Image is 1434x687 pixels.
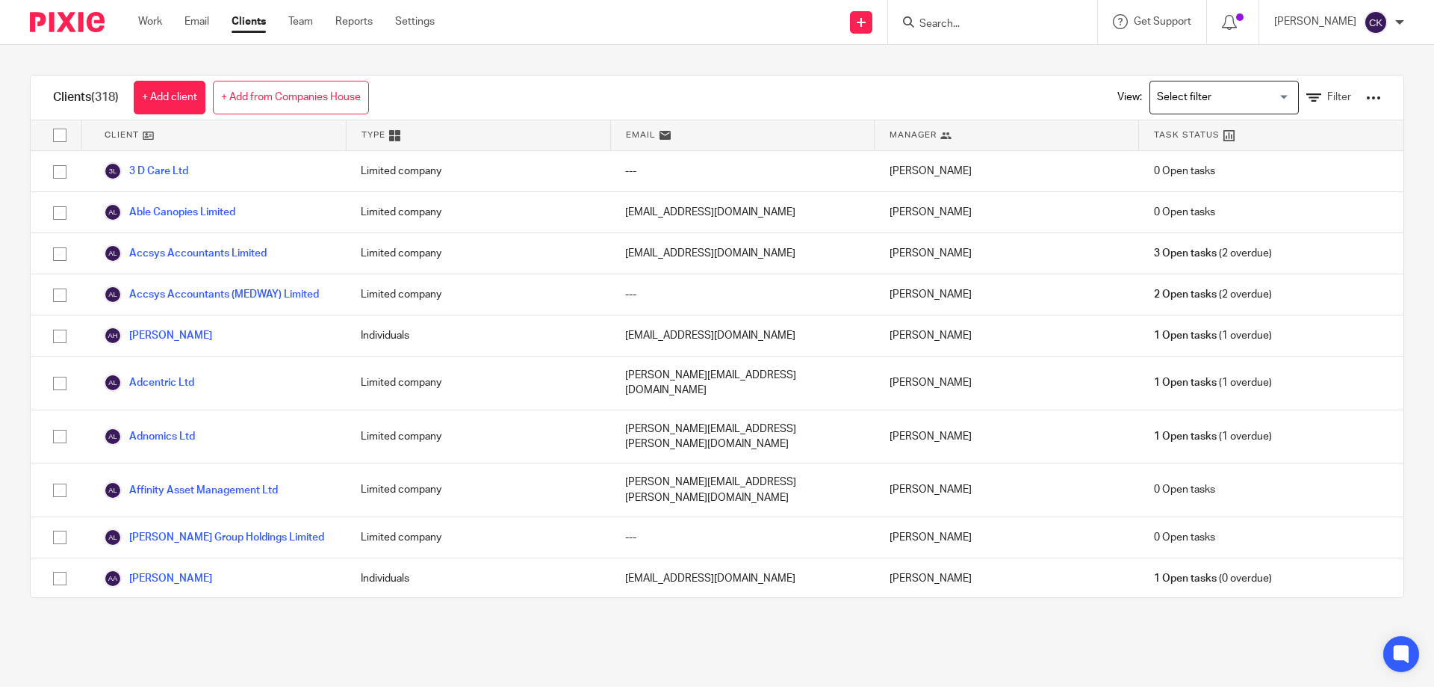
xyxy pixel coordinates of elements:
[346,558,610,599] div: Individuals
[30,12,105,32] img: Pixie
[1154,429,1272,444] span: (1 overdue)
[1152,84,1290,111] input: Search for option
[610,315,875,356] div: [EMAIL_ADDRESS][DOMAIN_NAME]
[104,244,122,262] img: svg%3E
[610,558,875,599] div: [EMAIL_ADDRESS][DOMAIN_NAME]
[104,244,267,262] a: Accsys Accountants Limited
[184,14,209,29] a: Email
[346,357,610,410] div: Limited company
[213,81,369,114] a: + Add from Companies House
[1154,129,1220,141] span: Task Status
[875,151,1139,191] div: [PERSON_NAME]
[104,203,122,221] img: svg%3E
[875,233,1139,274] div: [PERSON_NAME]
[104,570,122,588] img: svg%3E
[288,14,313,29] a: Team
[104,529,122,546] img: svg%3E
[610,233,875,274] div: [EMAIL_ADDRESS][DOMAIN_NAME]
[875,410,1139,463] div: [PERSON_NAME]
[1154,287,1272,302] span: (2 overdue)
[104,428,195,446] a: Adnomics Ltd
[46,121,74,150] input: Select all
[346,192,610,232] div: Limited company
[104,162,188,180] a: 3 D Care Ltd
[1154,246,1272,261] span: (2 overdue)
[1274,14,1356,29] p: [PERSON_NAME]
[1134,16,1191,27] span: Get Support
[91,91,119,103] span: (318)
[875,357,1139,410] div: [PERSON_NAME]
[610,192,875,232] div: [EMAIL_ADDRESS][DOMAIN_NAME]
[1154,482,1215,497] span: 0 Open tasks
[890,129,937,141] span: Manager
[104,162,122,180] img: svg%3E
[610,274,875,315] div: ---
[1154,328,1272,343] span: (1 overdue)
[1154,287,1217,302] span: 2 Open tasks
[104,286,319,304] a: Accsys Accountants (MEDWAY) Limited
[53,90,119,105] h1: Clients
[1154,205,1215,220] span: 0 Open tasks
[1154,375,1217,390] span: 1 Open tasks
[138,14,162,29] a: Work
[1154,246,1217,261] span: 3 Open tasks
[104,481,122,499] img: svg%3E
[875,558,1139,599] div: [PERSON_NAME]
[626,129,656,141] span: Email
[1154,530,1215,545] span: 0 Open tasks
[104,529,324,546] a: [PERSON_NAME] Group Holdings Limited
[104,481,278,499] a: Affinity Asset Management Ltd
[1154,375,1272,390] span: (1 overdue)
[610,517,875,558] div: ---
[104,203,235,221] a: Able Canopies Limited
[134,81,205,114] a: + Add client
[610,357,875,410] div: [PERSON_NAME][EMAIL_ADDRESS][DOMAIN_NAME]
[875,274,1139,315] div: [PERSON_NAME]
[610,410,875,463] div: [PERSON_NAME][EMAIL_ADDRESS][PERSON_NAME][DOMAIN_NAME]
[346,517,610,558] div: Limited company
[346,463,610,517] div: Limited company
[346,274,610,315] div: Limited company
[875,315,1139,356] div: [PERSON_NAME]
[104,374,122,392] img: svg%3E
[1154,328,1217,343] span: 1 Open tasks
[610,463,875,517] div: [PERSON_NAME][EMAIL_ADDRESS][PERSON_NAME][DOMAIN_NAME]
[1149,81,1299,114] div: Search for option
[918,18,1052,31] input: Search
[232,14,266,29] a: Clients
[105,129,139,141] span: Client
[610,151,875,191] div: ---
[104,428,122,446] img: svg%3E
[104,286,122,304] img: svg%3E
[104,374,194,392] a: Adcentric Ltd
[346,315,610,356] div: Individuals
[346,410,610,463] div: Limited company
[104,327,122,345] img: svg%3E
[104,327,212,345] a: [PERSON_NAME]
[875,463,1139,517] div: [PERSON_NAME]
[1095,76,1381,120] div: View:
[1154,429,1217,444] span: 1 Open tasks
[875,517,1139,558] div: [PERSON_NAME]
[104,570,212,588] a: [PERSON_NAME]
[361,129,385,141] span: Type
[1154,164,1215,179] span: 0 Open tasks
[875,192,1139,232] div: [PERSON_NAME]
[346,233,610,274] div: Limited company
[1327,92,1351,102] span: Filter
[1364,10,1388,34] img: svg%3E
[395,14,435,29] a: Settings
[1154,571,1217,586] span: 1 Open tasks
[346,151,610,191] div: Limited company
[335,14,373,29] a: Reports
[1154,571,1272,586] span: (0 overdue)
